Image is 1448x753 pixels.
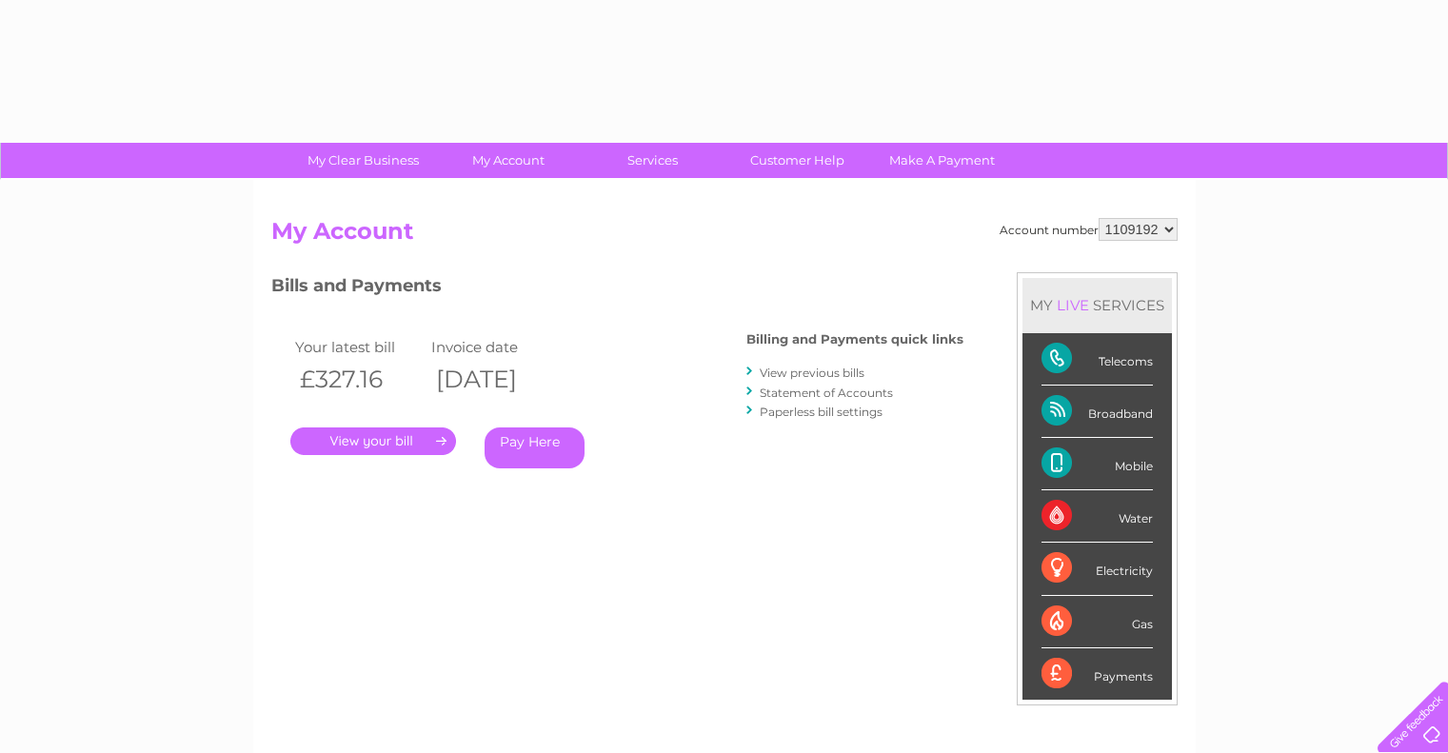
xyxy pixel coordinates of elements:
[290,334,427,360] td: Your latest bill
[863,143,1021,178] a: Make A Payment
[1041,596,1153,648] div: Gas
[285,143,442,178] a: My Clear Business
[746,332,963,347] h4: Billing and Payments quick links
[1041,490,1153,543] div: Water
[485,427,585,468] a: Pay Here
[760,386,893,400] a: Statement of Accounts
[1041,333,1153,386] div: Telecoms
[429,143,586,178] a: My Account
[1041,648,1153,700] div: Payments
[1041,543,1153,595] div: Electricity
[1041,386,1153,438] div: Broadband
[290,427,456,455] a: .
[719,143,876,178] a: Customer Help
[574,143,731,178] a: Services
[271,272,963,306] h3: Bills and Payments
[760,405,883,419] a: Paperless bill settings
[1022,278,1172,332] div: MY SERVICES
[290,360,427,399] th: £327.16
[760,366,864,380] a: View previous bills
[1053,296,1093,314] div: LIVE
[426,334,564,360] td: Invoice date
[1041,438,1153,490] div: Mobile
[1000,218,1178,241] div: Account number
[271,218,1178,254] h2: My Account
[426,360,564,399] th: [DATE]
